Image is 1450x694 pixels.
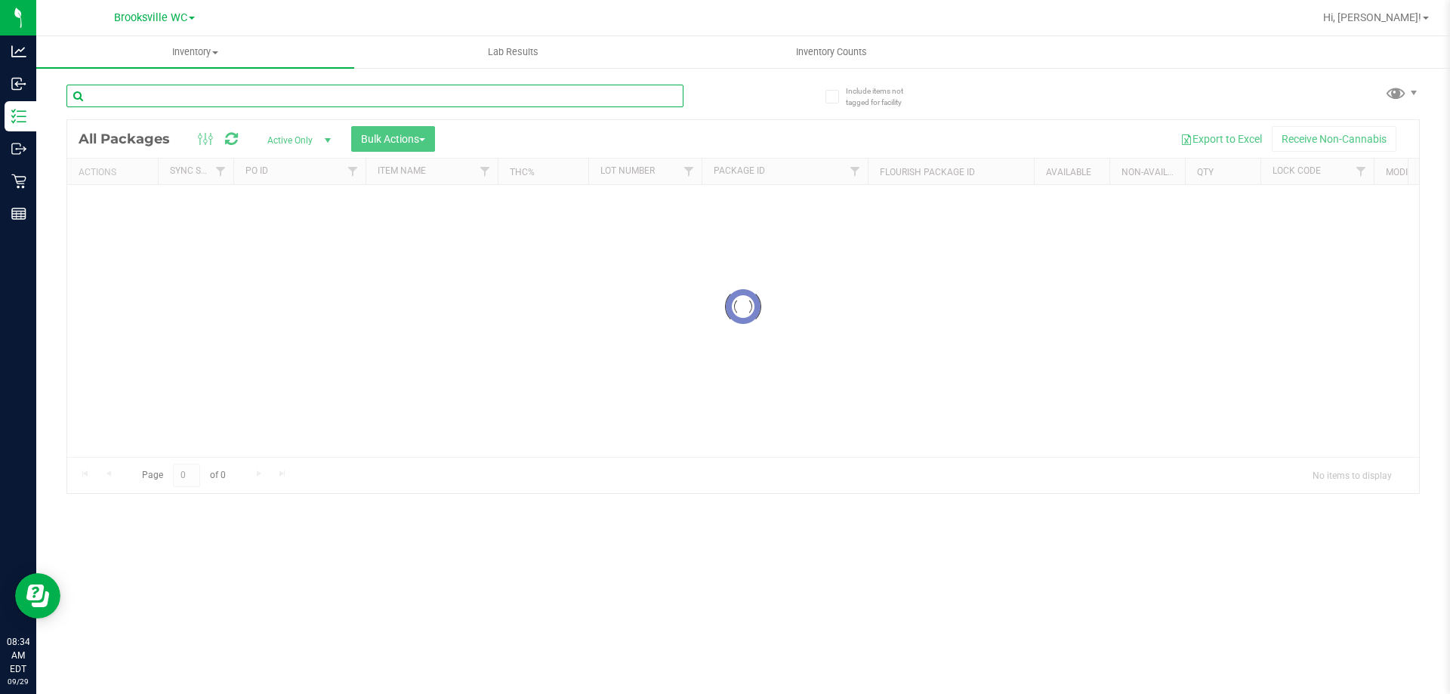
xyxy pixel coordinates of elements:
[776,45,887,59] span: Inventory Counts
[114,11,187,24] span: Brooksville WC
[66,85,683,107] input: Search Package ID, Item Name, SKU, Lot or Part Number...
[36,36,354,68] a: Inventory
[15,573,60,618] iframe: Resource center
[11,109,26,124] inline-svg: Inventory
[36,45,354,59] span: Inventory
[7,635,29,676] p: 08:34 AM EDT
[11,206,26,221] inline-svg: Reports
[846,85,921,108] span: Include items not tagged for facility
[11,76,26,91] inline-svg: Inbound
[672,36,990,68] a: Inventory Counts
[1323,11,1421,23] span: Hi, [PERSON_NAME]!
[11,174,26,189] inline-svg: Retail
[7,676,29,687] p: 09/29
[11,141,26,156] inline-svg: Outbound
[11,44,26,59] inline-svg: Analytics
[467,45,559,59] span: Lab Results
[354,36,672,68] a: Lab Results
